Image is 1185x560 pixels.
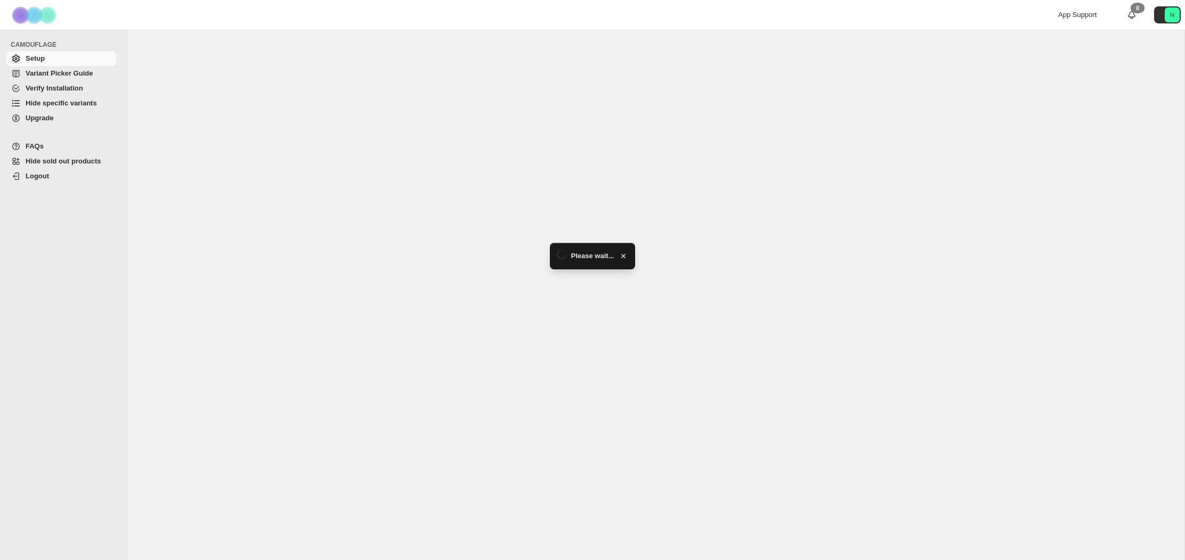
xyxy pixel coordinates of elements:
span: Setup [26,54,45,62]
a: Verify Installation [6,81,116,96]
span: Verify Installation [26,84,83,92]
span: Upgrade [26,114,54,122]
a: Variant Picker Guide [6,66,116,81]
span: CAMOUFLAGE [11,40,120,49]
button: Avatar with initials N [1154,6,1181,23]
span: Logout [26,172,49,180]
a: FAQs [6,139,116,154]
span: Hide specific variants [26,99,97,107]
a: Upgrade [6,111,116,126]
span: Variant Picker Guide [26,69,93,77]
span: Please wait... [571,251,614,261]
img: Camouflage [9,1,62,30]
a: Hide sold out products [6,154,116,169]
span: FAQs [26,142,44,150]
span: Hide sold out products [26,157,101,165]
span: Avatar with initials N [1165,7,1180,22]
div: 0 [1131,3,1145,13]
a: Logout [6,169,116,184]
text: N [1170,12,1174,18]
a: 0 [1126,10,1137,20]
span: App Support [1058,11,1097,19]
a: Setup [6,51,116,66]
a: Hide specific variants [6,96,116,111]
